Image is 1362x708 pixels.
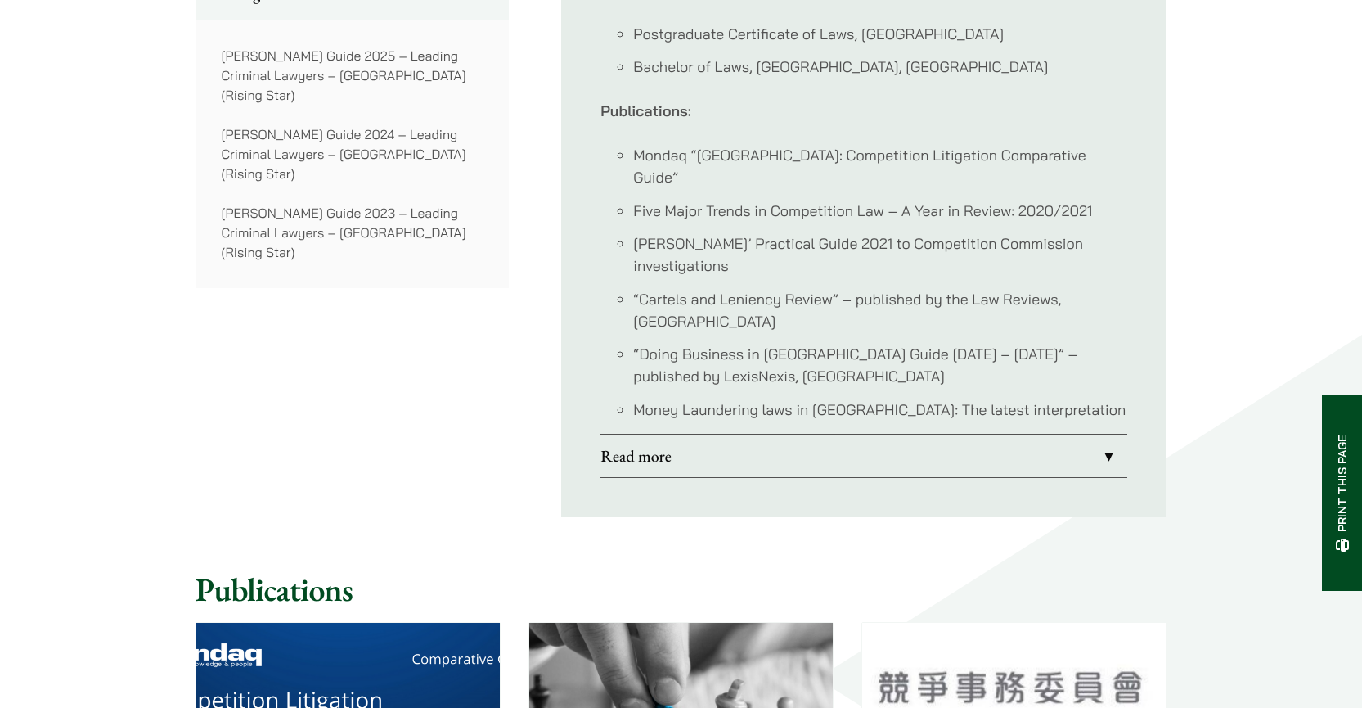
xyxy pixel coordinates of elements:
p: [PERSON_NAME] Guide 2023 – Leading Criminal Lawyers – [GEOGRAPHIC_DATA] (Rising Star) [222,203,483,262]
p: [PERSON_NAME] Guide 2024 – Leading Criminal Lawyers – [GEOGRAPHIC_DATA] (Rising Star) [222,124,483,183]
a: Read more [600,435,1127,477]
li: Money Laundering laws in [GEOGRAPHIC_DATA]: The latest interpretation [633,399,1127,421]
li: Mondaq “[GEOGRAPHIC_DATA]: Competition Litigation Comparative Guide” [633,144,1127,188]
li: Five Major Trends in Competition Law – A Year in Review: 2020/2021 [633,200,1127,222]
li: Bachelor of Laws, [GEOGRAPHIC_DATA], [GEOGRAPHIC_DATA] [633,56,1127,78]
h2: Publications [196,570,1167,609]
p: [PERSON_NAME] Guide 2025 – Leading Criminal Lawyers – [GEOGRAPHIC_DATA] (Rising Star) [222,46,483,105]
li: Postgraduate Certificate of Laws, [GEOGRAPHIC_DATA] [633,23,1127,45]
strong: Publications: [600,101,691,120]
li: “Doing Business in [GEOGRAPHIC_DATA] Guide [DATE] – [DATE]” – published by LexisNexis, [GEOGRAPHI... [633,343,1127,387]
li: [PERSON_NAME]’ Practical Guide 2021 to Competition Commission investigations [633,232,1127,277]
li: “Cartels and Leniency Review” – published by the Law Reviews, [GEOGRAPHIC_DATA] [633,288,1127,332]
